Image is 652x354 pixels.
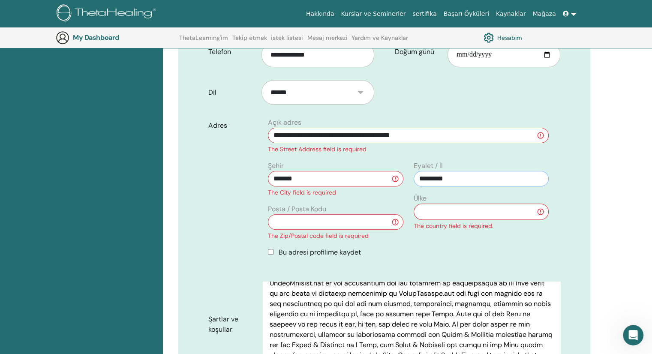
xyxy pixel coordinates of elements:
[484,30,494,45] img: cog.svg
[307,34,348,48] a: Mesaj merkezi
[414,222,549,231] div: The country field is required.
[202,84,261,101] label: Dil
[414,193,427,204] label: Ülke
[268,231,403,240] div: The Zip/Postal code field is required
[268,161,284,171] label: Şehir
[56,31,69,45] img: generic-user-icon.jpg
[352,34,408,48] a: Yardım ve Kaynaklar
[484,30,522,45] a: Hesabım
[414,161,443,171] label: Eyalet / İl
[232,34,267,48] a: Takip etmek
[440,6,493,22] a: Başarı Öyküleri
[388,44,448,60] label: Doğum günü
[268,145,549,154] div: The Street Address field is required
[529,6,559,22] a: Mağaza
[303,6,338,22] a: Hakkında
[202,44,261,60] label: Telefon
[202,311,263,338] label: Şartlar ve koşullar
[73,33,159,42] h3: My Dashboard
[337,6,409,22] a: Kurslar ve Seminerler
[268,204,326,214] label: Posta / Posta Kodu
[57,4,159,24] img: logo.png
[268,117,301,128] label: Açık adres
[409,6,440,22] a: sertifika
[179,34,228,48] a: ThetaLearning'im
[202,117,263,134] label: Adres
[268,188,403,197] div: The City field is required
[271,34,303,48] a: istek listesi
[279,248,361,257] span: Bu adresi profilime kaydet
[623,325,643,345] iframe: Intercom live chat
[493,6,529,22] a: Kaynaklar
